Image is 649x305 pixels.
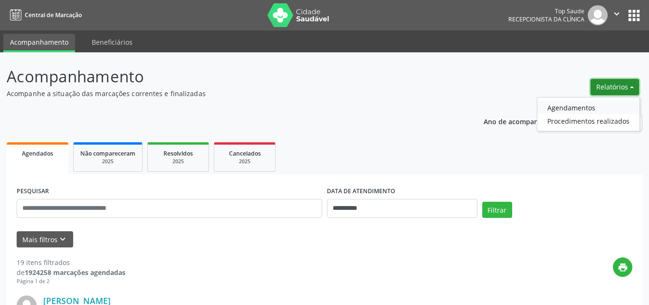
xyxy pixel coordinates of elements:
[7,7,82,23] a: Central de Marcação
[25,268,125,277] strong: 1924258 marcações agendadas
[163,149,193,157] span: Resolvidos
[57,234,68,245] i: keyboard_arrow_down
[608,5,626,25] button: 
[85,34,139,50] a: Beneficiários
[591,79,639,95] button: Relatórios
[537,101,639,114] a: Agendamentos
[484,115,568,127] p: Ano de acompanhamento
[588,5,608,25] img: img
[482,202,512,218] button: Filtrar
[154,158,202,165] div: 2025
[537,114,639,128] a: Procedimentos realizados
[80,158,135,165] div: 2025
[229,149,261,157] span: Cancelados
[22,149,53,157] span: Agendados
[17,231,73,248] button: Mais filtroskeyboard_arrow_down
[611,9,622,19] i: 
[17,267,125,277] div: de
[613,257,632,277] button: print
[3,34,75,52] a: Acompanhamento
[7,65,452,89] p: Acompanhamento
[537,97,640,131] ul: Relatórios
[7,89,452,98] p: Acompanhe a situação das marcações correntes e finalizadas
[25,11,82,19] span: Central de Marcação
[508,15,584,23] span: Recepcionista da clínica
[626,7,642,24] button: apps
[80,149,135,157] span: Não compareceram
[17,277,125,285] div: Página 1 de 2
[17,184,49,199] label: PESQUISAR
[221,158,268,165] div: 2025
[327,184,395,199] label: DATA DE ATENDIMENTO
[17,257,125,267] div: 19 itens filtrados
[508,7,584,15] div: Top Saude
[618,262,628,273] i: print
